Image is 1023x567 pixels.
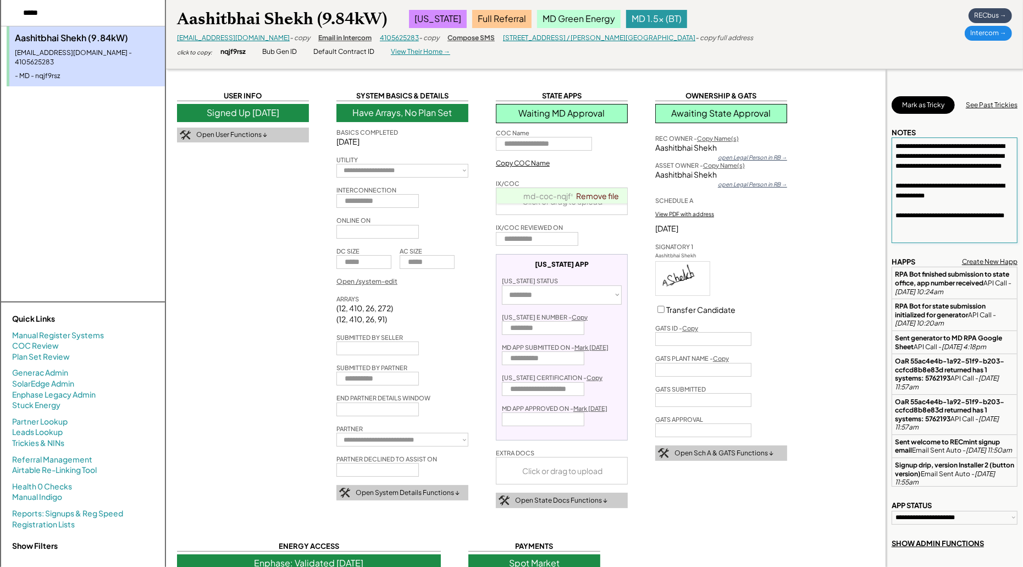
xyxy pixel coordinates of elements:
[895,374,1000,391] em: [DATE] 11:57am
[573,405,607,412] u: Mark [DATE]
[12,427,63,438] a: Leads Lookup
[12,481,72,492] a: Health 0 Checks
[502,313,588,321] div: [US_STATE] E NUMBER -
[962,257,1018,267] div: Create New Happ
[496,458,628,484] div: Click or drag to upload
[419,34,439,43] div: - copy
[313,47,374,57] div: Default Contract ID
[895,470,996,487] em: [DATE] 11:55am
[502,343,609,351] div: MD APP SUBMITTED ON -
[895,270,1014,296] div: API Call -
[655,169,787,180] div: Aashitbhai Shekh
[966,446,1012,454] em: [DATE] 11:50am
[12,400,60,411] a: Stuck Energy
[318,34,372,43] div: Email in Intercom
[655,104,787,123] div: Awaiting State Approval
[895,302,987,319] strong: RPA Bot for state submission initialized for generator
[572,313,588,321] u: Copy
[496,129,529,137] div: COC Name
[895,461,1015,478] strong: Signup drip, version Installer 2 (button version)
[391,47,450,57] div: View Their Home →
[895,357,1014,391] div: API Call -
[336,394,430,402] div: END PARTNER DETAILS WINDOW
[380,34,419,42] a: 4105625283
[502,373,602,382] div: [US_STATE] CERTIFICATION -
[336,136,468,147] div: [DATE]
[502,277,558,285] div: [US_STATE] STATUS
[15,32,159,44] div: Aashitbhai Shekh (9.84kW)
[895,319,944,327] em: [DATE] 10:20am
[15,48,159,67] div: [EMAIL_ADDRESS][DOMAIN_NAME] - 4105625283
[892,96,955,114] button: Mark as Tricky
[336,216,371,224] div: ONLINE ON
[472,10,532,27] div: Full Referral
[496,179,519,188] div: IX/COC
[336,455,437,463] div: PARTNER DECLINED TO ASSIST ON
[177,48,212,56] div: click to copy:
[12,454,92,465] a: Referral Management
[655,415,703,423] div: GATS APPROVAL
[336,247,360,255] div: DC SIZE
[12,351,70,362] a: Plan Set Review
[177,541,441,552] div: ENERGY ACCESS
[895,334,1014,351] div: API Call -
[290,34,310,43] div: - copy
[524,191,601,201] a: md-coc-nqjf9rsz.pdf
[895,398,1004,423] strong: OaR 55ac4e4b-1a92-51f9-b203-ccfcd8b8e83d returned has 1 systems: 5762193
[177,104,309,122] div: Signed Up [DATE]
[336,128,398,136] div: BASICS COMPLETED
[682,324,698,332] u: Copy
[502,404,607,412] div: MD APP APPROVED ON -
[895,334,1003,351] strong: Sent generator to MD RPA Google Sheet
[177,34,290,42] a: [EMAIL_ADDRESS][DOMAIN_NAME]
[655,134,739,142] div: REC OWNER -
[626,10,687,27] div: MD 1.5x (BT)
[895,270,1010,287] strong: RPA Bot finished submission to state office, app number received
[339,488,350,498] img: tool-icon.png
[496,159,550,168] div: Copy COC Name
[336,425,363,433] div: PARTNER
[895,302,1014,328] div: API Call -
[336,295,359,303] div: ARRAYS
[12,541,58,551] strong: Show Filters
[12,465,97,476] a: Airtable Re-Linking Tool
[655,223,787,234] div: [DATE]
[336,277,397,287] div: Open /system-edit
[12,378,74,389] a: SolarEdge Admin
[336,364,407,372] div: SUBMITTED BY PARTNER
[895,398,1014,432] div: API Call -
[537,10,621,27] div: MD Green Energy
[356,488,460,498] div: Open System Details Functions ↓
[496,449,534,457] div: EXTRA DOCS
[515,496,607,505] div: Open State Docs Functions ↓
[655,142,787,153] div: Aashitbhai Shekh
[400,247,422,255] div: AC SIZE
[409,10,467,27] div: [US_STATE]
[572,188,623,203] a: Remove file
[942,343,986,351] em: [DATE] 4:18pm
[674,449,773,458] div: Open Sch A & GATS Functions ↓
[655,385,706,393] div: GATS SUBMITTED
[496,91,628,101] div: STATE APPS
[655,210,714,218] div: View PDF with address
[655,196,693,205] div: SCHEDULE A
[336,104,468,122] div: Have Arrays, No Plan Set
[718,180,787,188] div: open Legal Person in RB →
[895,438,1014,455] div: Email Sent Auto -
[892,128,916,137] div: NOTES
[15,71,159,81] div: - MD - nqjf9rsz
[336,303,393,324] div: (12, 410, 26, 272) (12, 410, 26, 91)
[892,500,932,510] div: APP STATUS
[12,330,104,341] a: Manual Register Systems
[262,47,297,57] div: Bub Gen ID
[12,519,75,530] a: Registration Lists
[658,448,669,458] img: tool-icon.png
[895,288,943,296] em: [DATE] 10:24am
[196,130,267,140] div: Open User Functions ↓
[496,104,628,123] div: Waiting MD Approval
[12,492,62,503] a: Manual Indigo
[655,161,745,169] div: ASSET OWNER -
[695,34,753,43] div: - copy full address
[12,340,59,351] a: COC Review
